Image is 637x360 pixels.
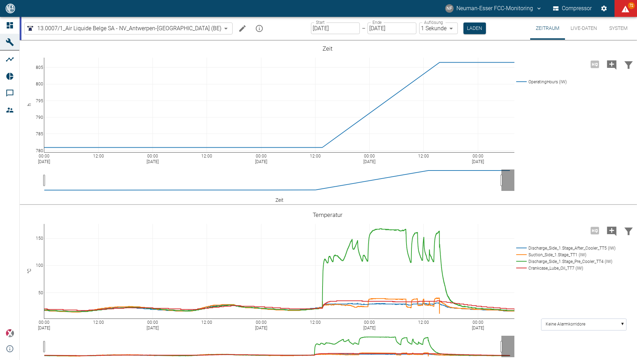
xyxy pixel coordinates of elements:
button: Compressor [552,2,593,15]
span: 13.0007/1_Air Liquide Belge SA - NV_Antwerpen-[GEOGRAPHIC_DATA] (BE) [37,24,221,32]
div: NF [445,4,454,13]
label: Auflösung [424,19,443,25]
img: logo [5,4,16,13]
label: Start [316,19,325,25]
button: Kommentar hinzufügen [603,55,620,73]
span: Hohe Auflösung nur für Zeiträume von <3 Tagen verfügbar [586,227,603,233]
span: Hohe Auflösung nur für Zeiträume von <3 Tagen verfügbar [586,60,603,67]
button: Live-Daten [565,17,603,40]
input: DD.MM.YYYY [368,22,416,34]
button: mission info [252,21,266,36]
text: Keine Alarmkorridore [546,322,585,327]
button: Kommentar hinzufügen [603,221,620,240]
button: System [603,17,634,40]
p: – [362,24,365,32]
input: DD.MM.YYYY [311,22,360,34]
button: Daten filtern [620,55,637,73]
button: fcc-monitoring@neuman-esser.com [444,2,543,15]
span: 72 [628,2,635,9]
img: Xplore Logo [6,329,14,337]
a: 13.0007/1_Air Liquide Belge SA - NV_Antwerpen-[GEOGRAPHIC_DATA] (BE) [26,24,221,33]
label: Ende [372,19,382,25]
button: Laden [463,22,486,34]
button: Zeitraum [530,17,565,40]
div: 1 Sekunde [419,22,458,34]
button: Einstellungen [598,2,610,15]
button: Daten filtern [620,221,637,240]
button: Machine bearbeiten [235,21,249,36]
